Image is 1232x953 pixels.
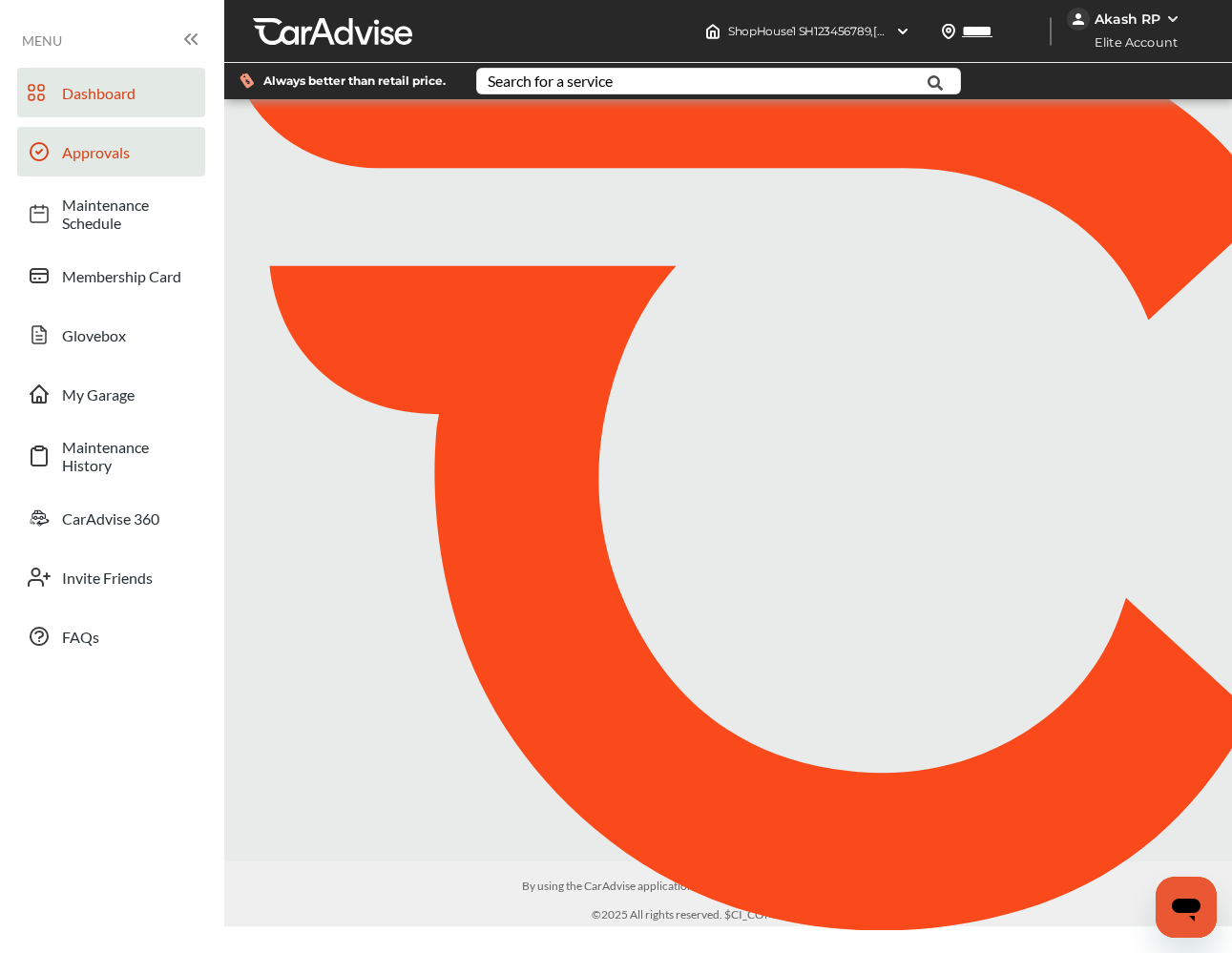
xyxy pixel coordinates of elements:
iframe: Button to launch messaging window [1156,877,1217,938]
a: Dashboard [17,68,205,117]
a: Approvals [17,127,205,176]
span: Elite Account [1069,32,1192,52]
a: FAQs [17,611,205,661]
a: Membership Card [17,251,205,300]
a: CarAdvise 360 [17,493,205,543]
span: Maintenance Schedule [62,196,196,232]
span: CarAdvise 360 [62,509,196,528]
span: Invite Friends [62,569,196,587]
span: Dashboard [62,84,196,102]
span: Maintenance History [62,438,196,474]
a: Invite Friends [17,552,205,602]
a: My Garage [17,369,205,419]
a: Glovebox [17,310,205,360]
span: Always better than retail price. [263,75,446,87]
span: Glovebox [62,326,196,344]
img: header-down-arrow.9dd2ce7d.svg [895,24,910,39]
a: Maintenance History [17,428,205,484]
div: Akash RP [1095,10,1160,28]
img: CA_CheckIcon.cf4f08d4.svg [717,449,780,504]
div: Search for a service [488,73,613,89]
img: location_vector.a44bc228.svg [941,24,956,39]
span: Approvals [62,143,196,161]
span: My Garage [62,385,196,404]
a: Maintenance Schedule [17,186,205,241]
span: MENU [22,33,62,49]
span: FAQs [62,628,196,646]
img: header-home-logo.8d720a4f.svg [705,24,720,39]
img: jVpblrzwTbfkPYzPPzSLxeg0AAAAASUVORK5CYII= [1067,8,1090,31]
span: ShopHouse1 SH123456789 , [STREET_ADDRESS] [GEOGRAPHIC_DATA] , IL 60173 [728,24,1156,38]
span: Membership Card [62,267,196,285]
img: header-divider.bc55588e.svg [1050,17,1052,46]
img: WGsFRI8htEPBVLJbROoPRyZpYNWhNONpIPPETTm6eUC0GeLEiAAAAAElFTkSuQmCC [1165,11,1180,27]
img: dollor_label_vector.a70140d1.svg [240,73,254,89]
